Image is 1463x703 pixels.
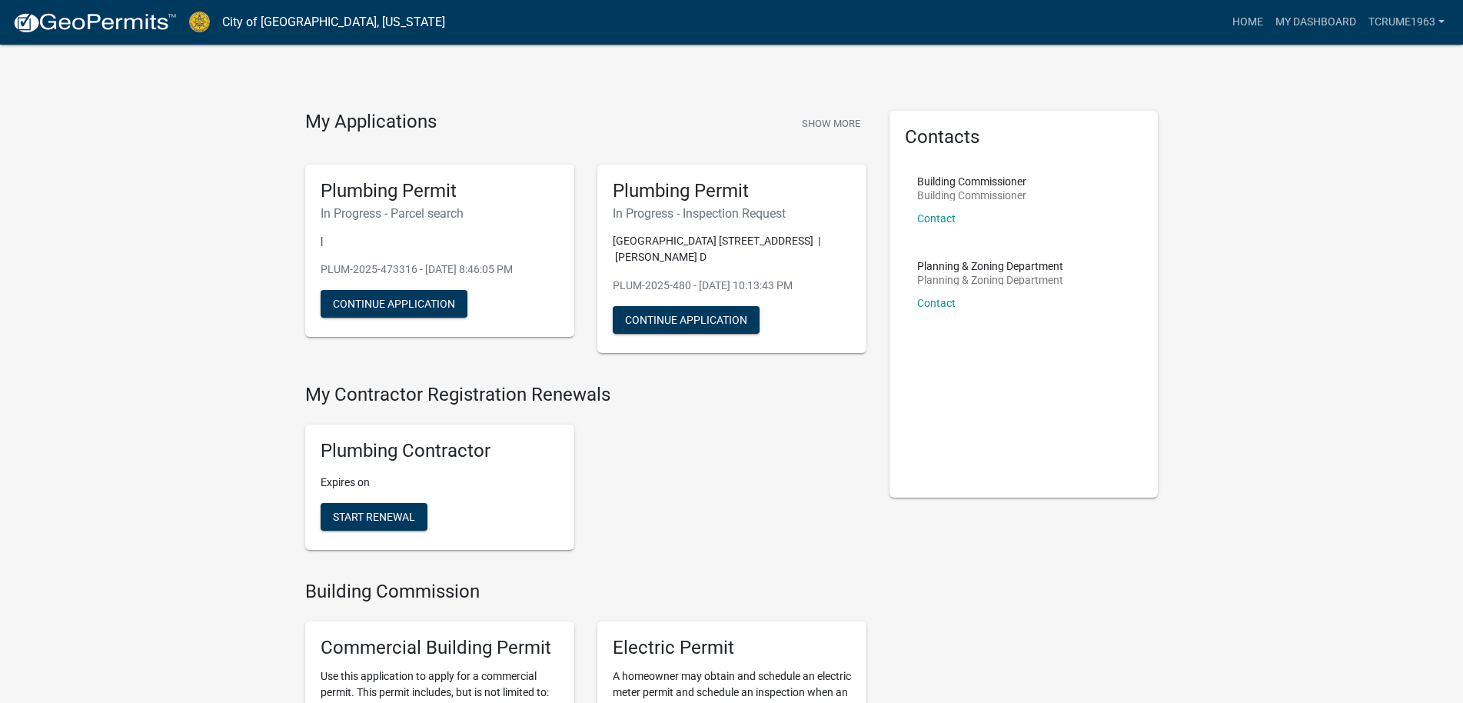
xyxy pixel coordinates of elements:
[1226,8,1269,37] a: Home
[321,475,559,491] p: Expires on
[613,278,851,294] p: PLUM-2025-480 - [DATE] 10:13:43 PM
[613,206,851,221] h6: In Progress - Inspection Request
[321,233,559,249] p: |
[613,233,851,265] p: [GEOGRAPHIC_DATA] [STREET_ADDRESS] | [PERSON_NAME] D
[1362,8,1451,37] a: tcrume1963
[917,212,956,225] a: Contact
[613,306,760,334] button: Continue Application
[917,261,1063,272] p: Planning & Zoning Department
[305,111,437,134] h4: My Applications
[613,637,851,659] h5: Electric Permit
[321,180,559,202] h5: Plumbing Permit
[321,637,559,659] h5: Commercial Building Permit
[305,384,866,562] wm-registration-list-section: My Contractor Registration Renewals
[905,126,1143,148] h5: Contacts
[333,511,415,523] span: Start Renewal
[917,297,956,309] a: Contact
[1269,8,1362,37] a: My Dashboard
[917,176,1026,187] p: Building Commissioner
[305,581,866,603] h4: Building Commission
[222,9,445,35] a: City of [GEOGRAPHIC_DATA], [US_STATE]
[917,190,1026,201] p: Building Commissioner
[321,503,427,531] button: Start Renewal
[189,12,210,32] img: City of Jeffersonville, Indiana
[305,384,866,406] h4: My Contractor Registration Renewals
[917,275,1063,285] p: Planning & Zoning Department
[321,440,559,462] h5: Plumbing Contractor
[613,180,851,202] h5: Plumbing Permit
[796,111,866,136] button: Show More
[321,290,467,318] button: Continue Application
[321,262,559,278] p: PLUM-2025-473316 - [DATE] 8:46:05 PM
[321,206,559,221] h6: In Progress - Parcel search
